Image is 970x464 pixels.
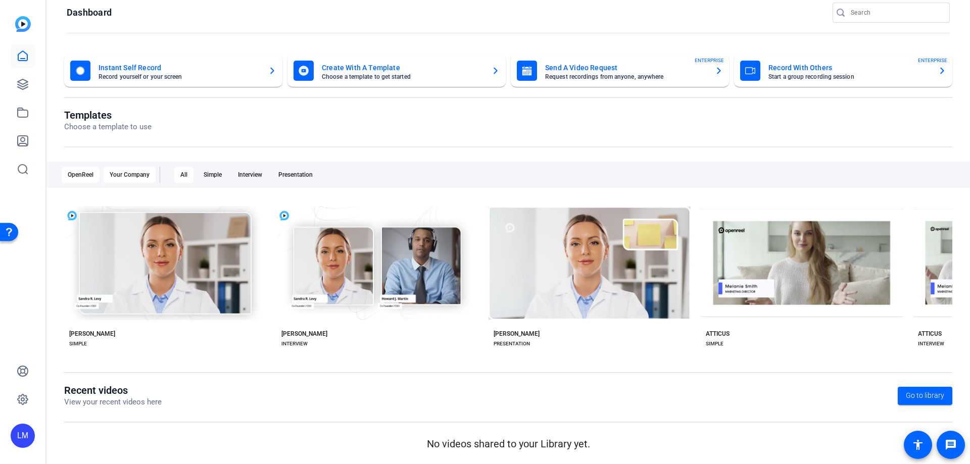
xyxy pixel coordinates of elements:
div: Simple [198,167,228,183]
img: blue-gradient.svg [15,16,31,32]
div: [PERSON_NAME] [69,330,115,338]
mat-icon: accessibility [912,439,924,451]
div: LM [11,424,35,448]
p: Choose a template to use [64,121,152,133]
h1: Templates [64,109,152,121]
div: ATTICUS [918,330,942,338]
div: ATTICUS [706,330,730,338]
input: Search [851,7,942,19]
span: ENTERPRISE [918,57,947,64]
button: Record With OthersStart a group recording sessionENTERPRISE [734,55,952,87]
div: All [174,167,193,183]
button: Send A Video RequestRequest recordings from anyone, anywhereENTERPRISE [511,55,729,87]
div: PRESENTATION [494,340,530,348]
mat-card-title: Instant Self Record [99,62,260,74]
p: View your recent videos here [64,396,162,408]
span: Go to library [906,390,944,401]
mat-card-subtitle: Start a group recording session [768,74,930,80]
p: No videos shared to your Library yet. [64,436,952,451]
mat-card-subtitle: Record yourself or your screen [99,74,260,80]
div: [PERSON_NAME] [494,330,540,338]
div: INTERVIEW [918,340,944,348]
h1: Recent videos [64,384,162,396]
div: OpenReel [62,167,100,183]
div: Your Company [104,167,156,183]
span: ENTERPRISE [695,57,724,64]
mat-card-subtitle: Request recordings from anyone, anywhere [545,74,707,80]
h1: Dashboard [67,7,112,19]
mat-icon: message [945,439,957,451]
button: Instant Self RecordRecord yourself or your screen [64,55,282,87]
mat-card-title: Create With A Template [322,62,483,74]
div: [PERSON_NAME] [281,330,327,338]
div: SIMPLE [706,340,723,348]
div: Presentation [272,167,319,183]
a: Go to library [898,387,952,405]
mat-card-title: Record With Others [768,62,930,74]
div: SIMPLE [69,340,87,348]
div: Interview [232,167,268,183]
button: Create With A TemplateChoose a template to get started [287,55,506,87]
div: INTERVIEW [281,340,308,348]
mat-card-title: Send A Video Request [545,62,707,74]
mat-card-subtitle: Choose a template to get started [322,74,483,80]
